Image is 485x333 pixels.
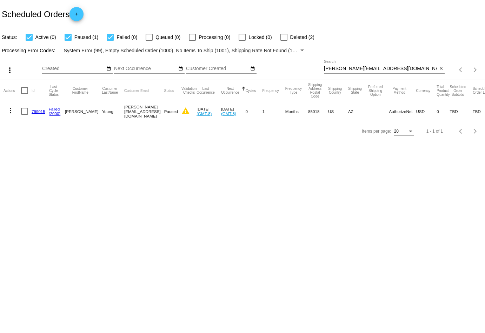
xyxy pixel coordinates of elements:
[416,101,437,121] mat-cell: USD
[394,129,399,134] span: 20
[74,33,98,41] span: Paused (1)
[117,33,137,41] span: Failed (0)
[368,85,383,96] button: Change sorting for PreferredShippingOption
[155,33,180,41] span: Queued (0)
[102,87,118,94] button: Change sorting for CustomerLastName
[221,101,246,121] mat-cell: [DATE]
[32,88,34,93] button: Change sorting for Id
[2,7,84,21] h2: Scheduled Orders
[49,111,61,116] a: (2000)
[197,101,221,121] mat-cell: [DATE]
[308,101,328,121] mat-cell: 85018
[181,80,197,101] mat-header-cell: Validation Checks
[32,109,45,114] a: 799015
[186,66,249,72] input: Customer Created
[246,88,256,93] button: Change sorting for Cycles
[263,101,285,121] mat-cell: 1
[49,85,59,96] button: Change sorting for LastProcessingCycleId
[197,87,215,94] button: Change sorting for LastOccurrenceUtc
[42,66,105,72] input: Created
[65,101,102,121] mat-cell: [PERSON_NAME]
[468,63,482,77] button: Next page
[221,111,236,116] a: (GMT-8)
[348,101,368,121] mat-cell: AZ
[454,63,468,77] button: Previous page
[178,66,183,72] mat-icon: date_range
[285,87,302,94] button: Change sorting for FrequencyType
[416,88,431,93] button: Change sorting for CurrencyIso
[221,87,239,94] button: Change sorting for NextOccurrenceUtc
[328,101,348,121] mat-cell: US
[437,101,450,121] mat-cell: 0
[35,33,56,41] span: Active (0)
[450,85,466,96] button: Change sorting for Subtotal
[285,101,308,121] mat-cell: Months
[2,34,17,40] span: Status:
[389,101,416,121] mat-cell: AuthorizeNet
[389,87,410,94] button: Change sorting for PaymentMethod.Type
[49,107,60,111] a: Failed
[250,66,255,72] mat-icon: date_range
[164,109,178,114] span: Paused
[65,87,95,94] button: Change sorting for CustomerFirstName
[246,101,263,121] mat-cell: 0
[450,101,472,121] mat-cell: TBD
[106,66,111,72] mat-icon: date_range
[437,65,445,73] button: Clear
[181,107,190,115] mat-icon: warning
[102,101,124,121] mat-cell: Young
[164,88,174,93] button: Change sorting for Status
[394,129,414,134] mat-select: Items per page:
[6,106,15,115] mat-icon: more_vert
[124,101,164,121] mat-cell: [PERSON_NAME][EMAIL_ADDRESS][DOMAIN_NAME]
[6,66,14,74] mat-icon: more_vert
[2,48,55,53] span: Processing Error Codes:
[468,124,482,138] button: Next page
[124,88,149,93] button: Change sorting for CustomerEmail
[114,66,177,72] input: Next Occurrence
[348,87,362,94] button: Change sorting for ShippingState
[308,83,322,98] button: Change sorting for ShippingPostcode
[199,33,230,41] span: Processing (0)
[197,111,212,116] a: (GMT-8)
[439,66,444,72] mat-icon: close
[454,124,468,138] button: Previous page
[324,66,437,72] input: Search
[64,46,306,55] mat-select: Filter by Processing Error Codes
[72,12,81,20] mat-icon: add
[437,80,450,101] mat-header-cell: Total Product Quantity
[290,33,314,41] span: Deleted (2)
[248,33,272,41] span: Locked (0)
[4,80,21,101] mat-header-cell: Actions
[426,129,443,134] div: 1 - 1 of 1
[328,87,342,94] button: Change sorting for ShippingCountry
[263,88,279,93] button: Change sorting for Frequency
[362,129,391,134] div: Items per page:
